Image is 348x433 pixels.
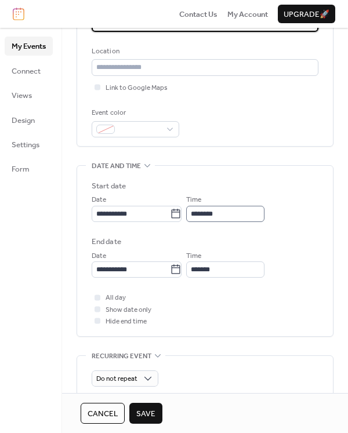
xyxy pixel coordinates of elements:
[92,194,106,206] span: Date
[5,111,53,129] a: Design
[12,90,32,101] span: Views
[106,316,147,328] span: Hide end time
[92,46,316,57] div: Location
[186,250,201,262] span: Time
[92,107,177,119] div: Event color
[12,66,41,77] span: Connect
[5,86,53,104] a: Views
[92,180,126,192] div: Start date
[179,8,217,20] a: Contact Us
[12,41,46,52] span: My Events
[179,9,217,20] span: Contact Us
[5,37,53,55] a: My Events
[12,139,39,151] span: Settings
[92,350,151,362] span: Recurring event
[106,292,126,304] span: All day
[88,408,118,420] span: Cancel
[12,115,35,126] span: Design
[12,163,30,175] span: Form
[284,9,329,20] span: Upgrade 🚀
[5,135,53,154] a: Settings
[92,236,121,248] div: End date
[106,82,168,94] span: Link to Google Maps
[5,61,53,80] a: Connect
[186,194,201,206] span: Time
[96,372,137,385] span: Do not repeat
[5,159,53,178] a: Form
[13,8,24,20] img: logo
[92,161,141,172] span: Date and time
[278,5,335,23] button: Upgrade🚀
[92,250,106,262] span: Date
[227,8,268,20] a: My Account
[81,403,125,424] button: Cancel
[129,403,162,424] button: Save
[136,408,155,420] span: Save
[227,9,268,20] span: My Account
[106,304,151,316] span: Show date only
